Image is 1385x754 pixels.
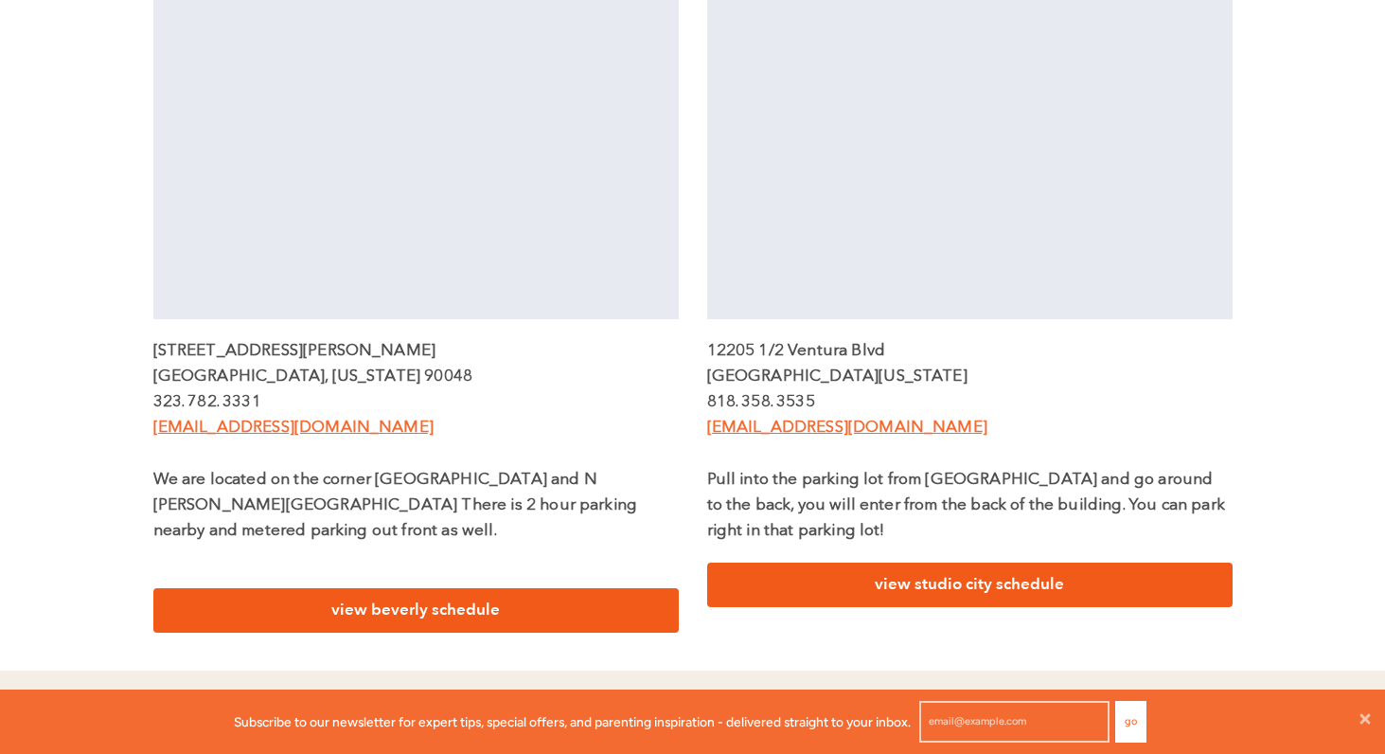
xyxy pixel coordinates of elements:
p: 818. 358. 3535 [707,389,1233,415]
p: 323. 782. 3331 [153,389,679,415]
p: Pull into the parking lot from [GEOGRAPHIC_DATA] and go around to the back, you will enter from t... [707,467,1233,545]
p: Subscribe to our newsletter for expert tips, special offers, and parenting inspiration - delivere... [234,711,911,732]
a: view studio city schedule [707,563,1233,607]
p: [STREET_ADDRESS][PERSON_NAME] [153,338,679,364]
p: We are located on the corner [GEOGRAPHIC_DATA] and N [PERSON_NAME][GEOGRAPHIC_DATA] There is 2 ho... [153,467,679,545]
p: [GEOGRAPHIC_DATA][US_STATE] [707,364,1233,389]
button: Go [1115,701,1146,743]
p: 12205 1/2 Ventura Blvd [707,338,1233,364]
a: [EMAIL_ADDRESS][DOMAIN_NAME] [153,420,434,436]
input: email@example.com [919,701,1110,743]
a: view beverly schedule [153,588,679,633]
p: [GEOGRAPHIC_DATA], [US_STATE] 90048 [153,364,679,389]
a: [EMAIL_ADDRESS][DOMAIN_NAME] [707,420,987,436]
